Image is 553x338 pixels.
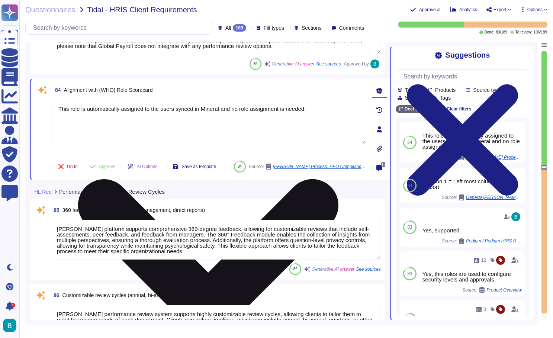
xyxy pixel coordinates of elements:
[400,70,529,83] input: Search by keywords
[52,87,61,93] span: 84
[481,258,486,263] span: 12
[253,62,257,66] span: 89
[407,271,412,276] span: 83
[407,140,412,145] span: 84
[316,62,341,66] span: See sources
[25,6,75,13] span: Questionnaires
[483,307,486,312] span: 0
[233,24,246,32] div: 189
[34,189,52,194] span: HL Req
[511,212,520,221] img: user
[410,7,441,13] button: Approve all
[302,25,322,30] span: Sections
[370,59,379,68] img: user
[51,220,381,260] textarea: [PERSON_NAME] platform supports comprehensive 360-degree feedback, allowing for customizable revi...
[486,288,522,292] span: Product Overview
[264,25,284,30] span: Fill types
[51,293,60,298] span: 86
[52,100,366,144] textarea: This role is automatically assigned to the users synced in Mineral and no role assignment is needed.
[87,6,197,13] span: Tidal - HRIS Client Requirements
[238,164,242,168] span: 84
[29,21,212,34] input: Search by keywords
[381,162,385,167] span: 0
[419,7,441,12] span: Approve all
[11,303,15,308] div: 9+
[51,207,60,213] span: 85
[422,228,522,233] div: Yes, supported.
[493,7,507,12] span: Export
[225,25,231,30] span: All
[442,238,522,244] span: Source:
[450,7,477,13] button: Analytics
[407,225,412,229] span: 83
[496,30,507,34] span: 83 / 189
[527,7,543,12] span: Options
[407,183,412,188] span: 84
[64,87,153,93] span: Alignment with (WHO) Role Scorecard
[466,239,522,243] span: Podium / Podium HRIS Requirements
[293,267,298,271] span: 89
[515,30,532,34] span: To review:
[459,7,477,12] span: Analytics
[485,30,495,34] span: Done:
[534,30,547,34] span: 106 / 189
[1,317,22,334] button: user
[356,267,381,271] span: See sources
[339,25,364,30] span: Comments
[462,287,522,293] span: Source:
[272,62,315,66] span: Generative AI answer
[422,271,522,282] div: Yes, this roles are used to configure security levels and approvals.
[3,319,16,332] img: user
[344,62,369,66] span: Approved by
